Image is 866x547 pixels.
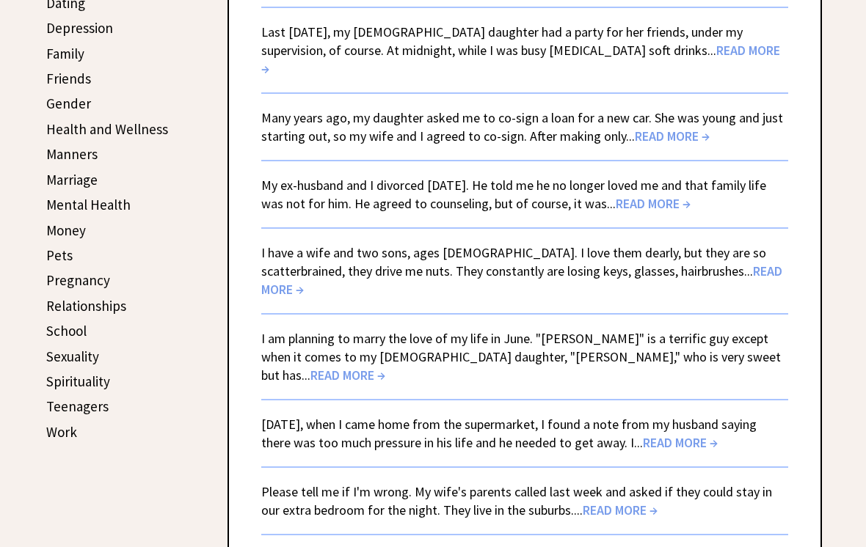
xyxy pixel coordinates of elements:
a: Relationships [46,297,126,315]
a: Spirituality [46,372,110,390]
a: Gender [46,95,91,112]
a: Many years ago, my daughter asked me to co-sign a loan for a new car. She was young and just star... [261,109,783,144]
a: Health and Wellness [46,120,168,138]
span: READ MORE → [261,42,780,77]
a: I am planning to marry the love of my life in June. "[PERSON_NAME]" is a terrific guy except when... [261,330,781,383]
a: Sexuality [46,348,99,365]
a: Work [46,423,77,441]
a: Manners [46,145,98,163]
a: Pregnancy [46,271,110,289]
span: READ MORE → [583,502,658,518]
a: Last [DATE], my [DEMOGRAPHIC_DATA] daughter had a party for her friends, under my supervision, of... [261,23,780,77]
a: Money [46,221,86,239]
a: My ex-husband and I divorced [DATE]. He told me he no longer loved me and that family life was no... [261,177,766,212]
a: Pets [46,246,73,264]
span: READ MORE → [261,263,782,298]
span: READ MORE → [616,195,691,212]
a: Please tell me if I'm wrong. My wife's parents called last week and asked if they could stay in o... [261,483,772,518]
a: [DATE], when I came home from the supermarket, I found a note from my husband saying there was to... [261,416,757,451]
a: Mental Health [46,196,131,213]
a: Marriage [46,171,98,188]
a: School [46,322,87,339]
span: READ MORE → [643,434,718,451]
a: Teenagers [46,397,109,415]
a: Depression [46,19,113,37]
a: Friends [46,70,91,87]
a: Family [46,45,84,62]
span: READ MORE → [310,367,385,383]
span: READ MORE → [635,128,710,144]
a: I have a wife and two sons, ages [DEMOGRAPHIC_DATA]. I love them dearly, but they are so scatterb... [261,244,782,298]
